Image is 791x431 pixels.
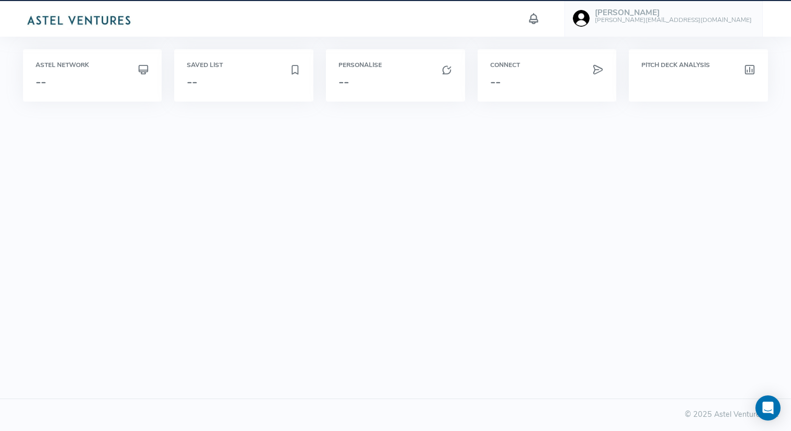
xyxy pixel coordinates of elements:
img: user-image [573,10,590,27]
h3: -- [490,75,604,89]
h6: Astel Network [36,62,150,69]
h6: Personalise [338,62,453,69]
h5: [PERSON_NAME] [595,8,752,17]
h6: [PERSON_NAME][EMAIL_ADDRESS][DOMAIN_NAME] [595,17,752,24]
div: © 2025 Astel Ventures Ltd. [13,409,778,421]
h3: -- [338,75,453,89]
span: -- [36,73,46,90]
h6: Connect [490,62,604,69]
h6: Saved List [187,62,301,69]
span: -- [187,73,197,90]
h6: Pitch Deck Analysis [641,62,755,69]
div: Open Intercom Messenger [755,395,781,421]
